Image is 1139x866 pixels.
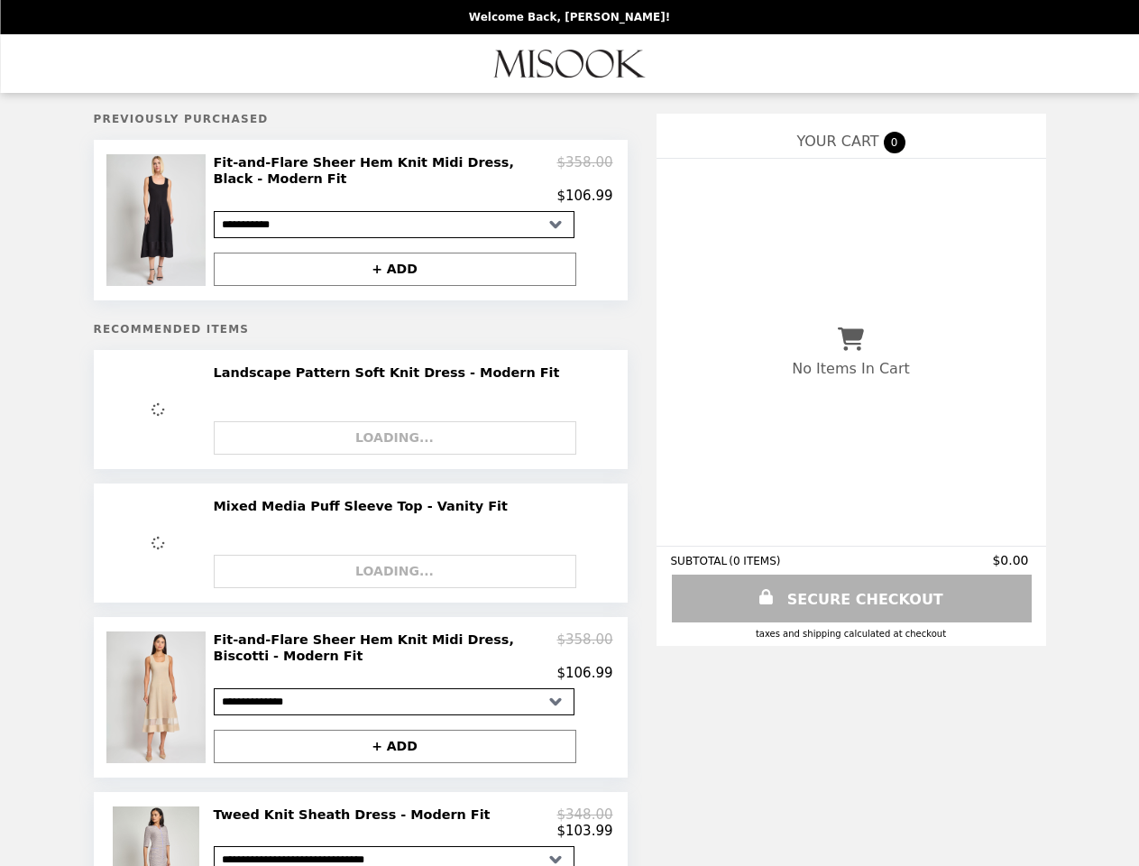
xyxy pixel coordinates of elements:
span: YOUR CART [796,133,878,150]
p: $103.99 [556,823,612,839]
p: $106.99 [556,188,612,204]
p: $348.00 [556,806,612,823]
span: ( 0 ITEMS ) [729,555,780,567]
p: Welcome Back, [PERSON_NAME]! [469,11,670,23]
h5: Recommended Items [94,323,628,336]
select: Select a product variant [214,688,574,715]
img: Brand Logo [494,45,646,82]
p: $358.00 [556,154,612,188]
h2: Fit-and-Flare Sheer Hem Knit Midi Dress, Black - Modern Fit [214,154,557,188]
h2: Mixed Media Puff Sleeve Top - Vanity Fit [214,498,515,514]
h2: Landscape Pattern Soft Knit Dress - Modern Fit [214,364,567,381]
h5: Previously Purchased [94,113,628,125]
p: No Items In Cart [792,360,909,377]
select: Select a product variant [214,211,574,238]
div: Taxes and Shipping calculated at checkout [671,629,1032,639]
h2: Fit-and-Flare Sheer Hem Knit Midi Dress, Biscotti - Modern Fit [214,631,557,665]
span: SUBTOTAL [671,555,730,567]
button: + ADD [214,730,576,763]
img: Fit-and-Flare Sheer Hem Knit Midi Dress, Biscotti - Modern Fit [106,631,209,763]
button: + ADD [214,253,576,286]
img: Fit-and-Flare Sheer Hem Knit Midi Dress, Black - Modern Fit [106,154,209,286]
span: $0.00 [992,553,1031,567]
p: $358.00 [556,631,612,665]
span: 0 [884,132,905,153]
h2: Tweed Knit Sheath Dress - Modern Fit [214,806,498,823]
p: $106.99 [556,665,612,681]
